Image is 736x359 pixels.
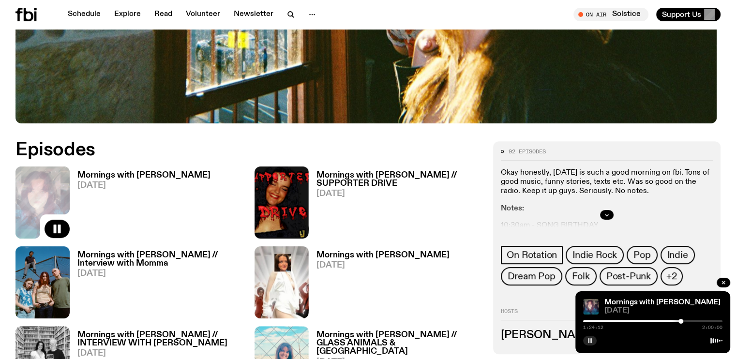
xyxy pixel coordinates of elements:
span: Folk [572,271,590,282]
h3: Mornings with [PERSON_NAME] // Interview with Momma [77,251,243,268]
span: 92 episodes [509,149,546,154]
span: 2:00:00 [702,325,722,330]
h2: Episodes [15,141,481,159]
span: On Rotation [507,250,557,260]
a: Folk [565,267,597,285]
button: On AirSolstice [573,8,648,21]
h3: Mornings with [PERSON_NAME] // SUPPORTER DRIVE [316,171,482,188]
a: Read [149,8,178,21]
span: Pop [633,250,650,260]
span: Indie Rock [572,250,617,260]
button: +2 [661,267,683,285]
span: Indie [667,250,688,260]
h3: Mornings with [PERSON_NAME] // GLASS ANIMALS & [GEOGRAPHIC_DATA] [316,331,482,356]
p: Okay honestly, [DATE] is such a good morning on fbi. Tons of good music, funny stories, texts etc... [501,168,713,196]
a: Explore [108,8,147,21]
span: [DATE] [316,190,482,198]
a: Schedule [62,8,106,21]
a: Mornings with [PERSON_NAME] // Interview with Momma[DATE] [70,251,243,318]
span: [DATE] [77,269,243,278]
a: Mornings with [PERSON_NAME] [604,299,721,306]
span: Post-Punk [606,271,651,282]
a: Pop [627,246,657,264]
a: Mornings with [PERSON_NAME] // SUPPORTER DRIVE[DATE] [309,171,482,239]
a: Indie Rock [566,246,624,264]
h3: Mornings with [PERSON_NAME] // INTERVIEW WITH [PERSON_NAME] [77,331,243,347]
h3: [PERSON_NAME] [501,330,713,341]
a: Newsletter [228,8,279,21]
a: On Rotation [501,246,563,264]
span: [DATE] [604,307,722,314]
span: Support Us [662,10,701,19]
span: +2 [666,271,677,282]
button: Support Us [656,8,721,21]
span: [DATE] [316,261,450,269]
span: Dream Pop [508,271,555,282]
span: 1:24:12 [583,325,603,330]
a: Mornings with [PERSON_NAME][DATE] [309,251,450,318]
a: Post-Punk [600,267,658,285]
h3: Mornings with [PERSON_NAME] [316,251,450,259]
span: [DATE] [77,181,210,190]
a: Indie [661,246,695,264]
a: Dream Pop [501,267,562,285]
span: [DATE] [77,349,243,358]
h3: Mornings with [PERSON_NAME] [77,171,210,179]
h2: Hosts [501,309,713,320]
a: Volunteer [180,8,226,21]
a: Mornings with [PERSON_NAME][DATE] [70,171,210,239]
